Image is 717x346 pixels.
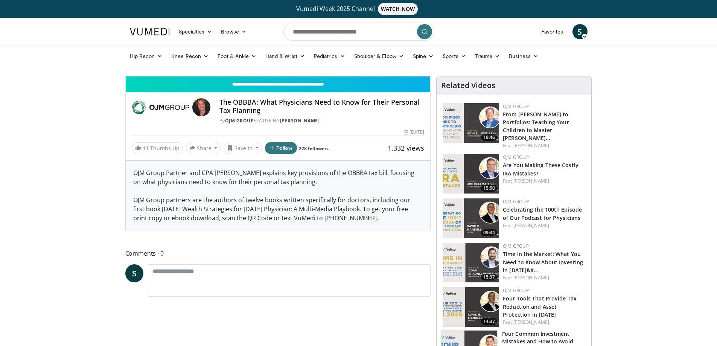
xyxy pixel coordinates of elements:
div: [DATE] [404,129,424,136]
img: 4b415aee-9520-4d6f-a1e1-8e5e22de4108.150x105_q85_crop-smart_upscale.jpg [443,154,499,194]
span: 19:46 [481,134,497,141]
a: Are You Making These Costly IRA Mistakes? [503,162,578,177]
span: 1,332 views [388,143,424,152]
span: 15:37 [481,274,497,280]
a: Vumedi Week 2025 ChannelWATCH NOW [131,3,586,15]
button: Share [186,142,221,154]
a: Business [504,49,543,64]
img: 282c92bf-9480-4465-9a17-aeac8df0c943.150x105_q85_crop-smart_upscale.jpg [443,103,499,143]
button: Follow [265,142,297,154]
a: S [572,24,588,39]
img: 7438bed5-bde3-4519-9543-24a8eadaa1c2.150x105_q85_crop-smart_upscale.jpg [443,198,499,238]
a: OJM Group [503,154,529,160]
a: Spine [408,49,438,64]
img: 6704c0a6-4d74-4e2e-aaba-7698dfbc586a.150x105_q85_crop-smart_upscale.jpg [443,287,499,327]
div: By FEATURING [219,117,424,124]
a: [PERSON_NAME] [513,222,549,229]
img: OJM Group [132,98,189,116]
a: S [125,264,143,282]
img: Avatar [192,98,210,116]
a: Time in the Market: What You Need to Know About Investing in [DATE]&#… [503,250,583,273]
a: 14:37 [443,287,499,327]
a: Foot & Ankle [213,49,261,64]
a: Browse [216,24,251,39]
a: 228 followers [299,145,329,152]
a: 15:50 [443,154,499,194]
a: Celebrating the 100th Episode of Our Podcast for Physicians [503,206,582,221]
a: OJM Group [503,243,529,249]
span: 09:34 [481,229,497,236]
a: [PERSON_NAME] [513,142,549,149]
a: Trauma [470,49,505,64]
button: Save to [224,142,262,154]
span: Comments 0 [125,248,431,258]
a: Sports [438,49,470,64]
a: OJM Group [503,198,529,205]
a: [PERSON_NAME] [280,117,320,124]
div: OJM Group Partner and CPA [PERSON_NAME] explains key provisions of the OBBBA tax bill, focusing o... [126,161,431,230]
span: 11 [143,145,149,152]
a: 19:46 [443,103,499,143]
span: WATCH NOW [378,3,418,15]
a: OJM Group [503,103,529,110]
a: [PERSON_NAME] [513,319,549,325]
a: Favorites [537,24,568,39]
a: OJM Group [225,117,254,124]
input: Search topics, interventions [283,23,434,41]
div: Feat. [503,319,585,326]
a: Hand & Wrist [261,49,309,64]
a: OJM Group [503,287,529,294]
a: Specialties [174,24,217,39]
a: Four Tools That Provide Tax Reduction and Asset Protection in [DATE] [503,295,577,318]
img: VuMedi Logo [130,28,170,35]
a: 11 Thumbs Up [132,142,183,154]
a: Knee Recon [167,49,213,64]
div: Feat. [503,178,585,184]
a: Hip Recon [125,49,167,64]
img: cfc453be-3f74-41d3-a301-0743b7c46f05.150x105_q85_crop-smart_upscale.jpg [443,243,499,282]
a: [PERSON_NAME] [513,274,549,281]
h4: The OBBBA: What Physicians Need to Know for Their Personal Tax Planning [219,98,424,114]
div: Feat. [503,274,585,281]
div: Feat. [503,142,585,149]
h4: Related Videos [441,81,495,90]
span: 15:50 [481,185,497,192]
a: 15:37 [443,243,499,282]
a: Shoulder & Elbow [350,49,408,64]
span: 14:37 [481,318,497,325]
a: [PERSON_NAME] [513,178,549,184]
div: Feat. [503,222,585,229]
a: Pediatrics [309,49,350,64]
a: 09:34 [443,198,499,238]
a: From [PERSON_NAME] to Portfolios: Teaching Your Children to Master [PERSON_NAME]… [503,111,569,142]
